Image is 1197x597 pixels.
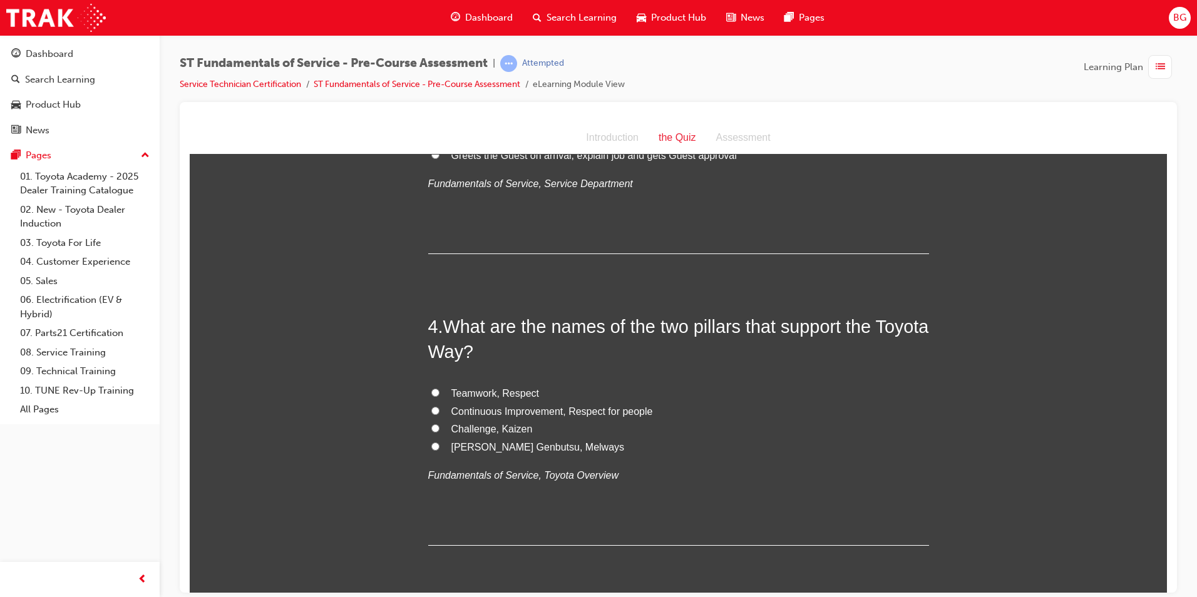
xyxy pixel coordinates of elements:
span: Pages [799,11,825,25]
span: BG [1173,11,1186,25]
a: guage-iconDashboard [441,5,523,31]
a: 02. New - Toyota Dealer Induction [15,200,155,233]
span: car-icon [637,10,646,26]
a: pages-iconPages [774,5,835,31]
span: search-icon [11,74,20,86]
a: 05. Sales [15,272,155,291]
a: news-iconNews [716,5,774,31]
a: Dashboard [5,43,155,66]
span: Product Hub [651,11,706,25]
span: news-icon [726,10,736,26]
span: | [493,56,495,71]
a: 09. Technical Training [15,362,155,381]
span: pages-icon [11,150,21,161]
input: Greets the Guest on arrival, explain job and gets Guest approval [242,29,250,37]
div: Dashboard [26,47,73,61]
div: News [26,123,49,138]
span: list-icon [1156,59,1165,75]
span: up-icon [141,148,150,164]
a: 08. Service Training [15,343,155,362]
div: Pages [26,148,51,163]
button: Learning Plan [1084,55,1177,79]
div: Search Learning [25,73,95,87]
div: the Quiz [459,7,516,25]
div: Assessment [516,7,591,25]
a: All Pages [15,400,155,419]
a: 03. Toyota For Life [15,233,155,253]
a: ST Fundamentals of Service - Pre-Course Assessment [314,79,520,89]
a: car-iconProduct Hub [627,5,716,31]
span: ST Fundamentals of Service - Pre-Course Assessment [180,56,488,71]
div: Product Hub [26,98,81,112]
span: Challenge, Kaizen [262,302,343,312]
div: Attempted [522,58,564,69]
button: Pages [5,144,155,167]
a: 10. TUNE Rev-Up Training [15,381,155,401]
input: Challenge, Kaizen [242,302,250,310]
span: Greets the Guest on arrival, explain job and gets Guest approval [262,28,547,39]
span: What are the names of the two pillars that support the Toyota Way? [239,195,739,240]
span: news-icon [11,125,21,136]
a: 01. Toyota Academy - 2025 Dealer Training Catalogue [15,167,155,200]
input: Teamwork, Respect [242,267,250,275]
em: Fundamentals of Service, Toyota Overview [239,348,429,359]
a: Search Learning [5,68,155,91]
img: Trak [6,4,106,32]
button: BG [1169,7,1191,29]
span: guage-icon [451,10,460,26]
em: Fundamentals of Service, Service Department [239,56,443,67]
span: News [741,11,764,25]
span: learningRecordVerb_ATTEMPT-icon [500,55,517,72]
h2: 4 . [239,192,739,243]
a: 07. Parts21 Certification [15,324,155,343]
a: Service Technician Certification [180,79,301,89]
span: search-icon [533,10,542,26]
input: Continuous Improvement, Respect for people [242,285,250,293]
span: Continuous Improvement, Respect for people [262,284,463,295]
span: guage-icon [11,49,21,60]
a: 04. Customer Experience [15,252,155,272]
span: Dashboard [465,11,513,25]
button: DashboardSearch LearningProduct HubNews [5,40,155,144]
span: prev-icon [138,572,147,588]
span: pages-icon [784,10,794,26]
a: search-iconSearch Learning [523,5,627,31]
span: [PERSON_NAME] Genbutsu, Melways [262,320,435,330]
a: 06. Electrification (EV & Hybrid) [15,290,155,324]
a: News [5,119,155,142]
li: eLearning Module View [533,78,625,92]
div: Introduction [386,7,459,25]
input: [PERSON_NAME] Genbutsu, Melways [242,320,250,329]
span: Search Learning [547,11,617,25]
span: car-icon [11,99,21,111]
span: Learning Plan [1084,60,1143,74]
a: Product Hub [5,93,155,116]
span: Teamwork, Respect [262,266,350,277]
